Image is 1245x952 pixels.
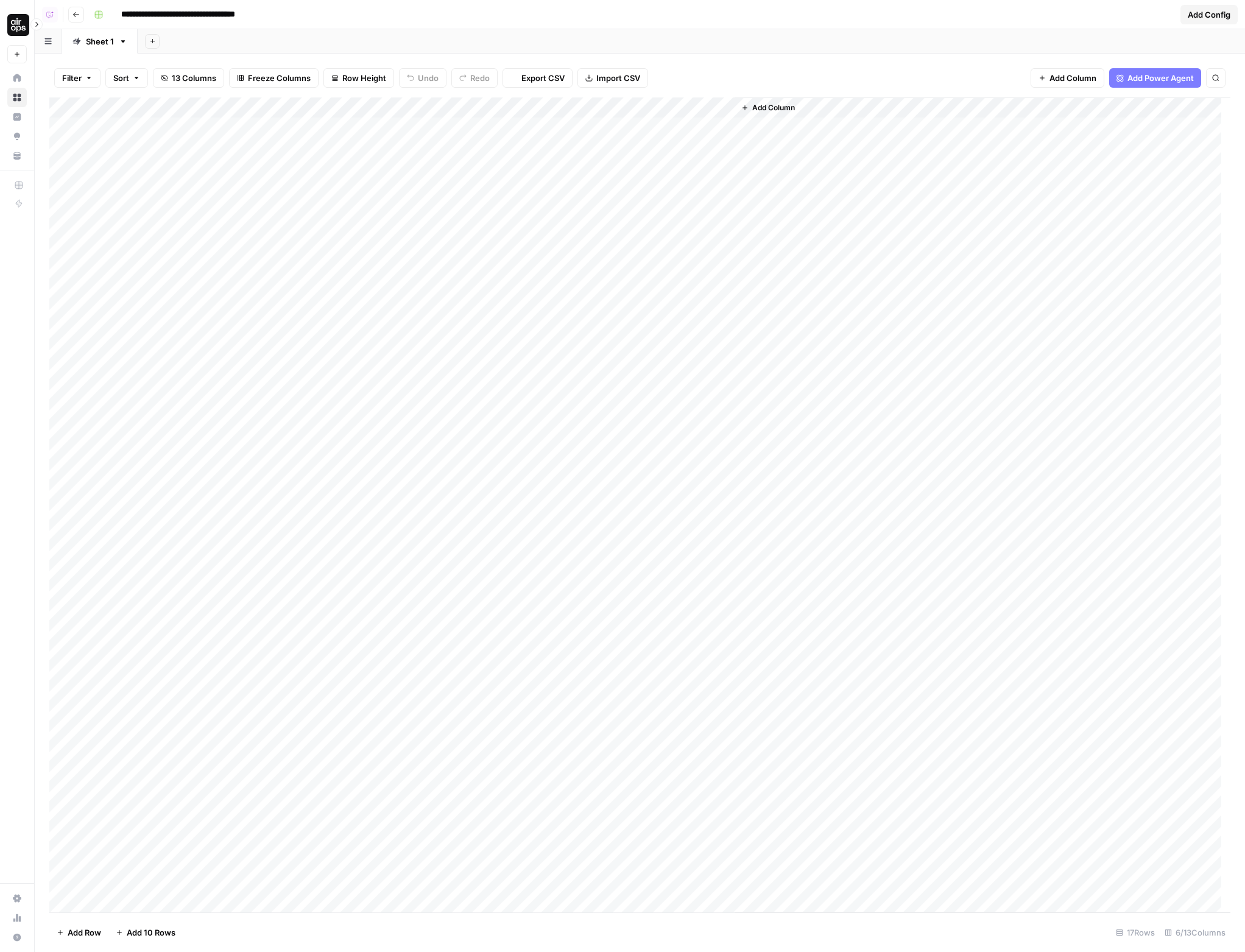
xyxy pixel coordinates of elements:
[1180,5,1238,24] button: Add Config
[399,68,446,88] button: Undo
[62,29,138,54] a: Sheet 1
[105,68,148,88] button: Sort
[86,35,114,48] div: Sheet 1
[7,14,29,36] img: AirOps Administrative Logo
[7,889,27,908] a: Settings
[62,72,82,84] span: Filter
[7,68,27,88] a: Home
[229,68,319,88] button: Freeze Columns
[7,107,27,127] a: Insights
[596,72,640,84] span: Import CSV
[172,72,216,84] span: 13 Columns
[521,72,565,84] span: Export CSV
[1160,923,1230,942] div: 6/13 Columns
[1049,72,1096,84] span: Add Column
[153,68,224,88] button: 13 Columns
[7,127,27,146] a: Opportunities
[470,72,490,84] span: Redo
[7,88,27,107] a: Browse
[248,72,311,84] span: Freeze Columns
[7,908,27,928] a: Usage
[1127,72,1194,84] span: Add Power Agent
[342,72,386,84] span: Row Height
[108,923,183,942] button: Add 10 Rows
[1031,68,1104,88] button: Add Column
[54,68,101,88] button: Filter
[127,926,175,939] span: Add 10 Rows
[113,72,129,84] span: Sort
[49,923,108,942] button: Add Row
[1188,9,1230,21] span: Add Config
[7,146,27,166] a: Your Data
[503,68,573,88] button: Export CSV
[7,10,27,40] button: Workspace: AirOps Administrative
[752,102,795,113] span: Add Column
[451,68,498,88] button: Redo
[68,926,101,939] span: Add Row
[7,928,27,947] button: Help + Support
[1109,68,1201,88] button: Add Power Agent
[736,100,800,116] button: Add Column
[1111,923,1160,942] div: 17 Rows
[323,68,394,88] button: Row Height
[418,72,439,84] span: Undo
[577,68,648,88] button: Import CSV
